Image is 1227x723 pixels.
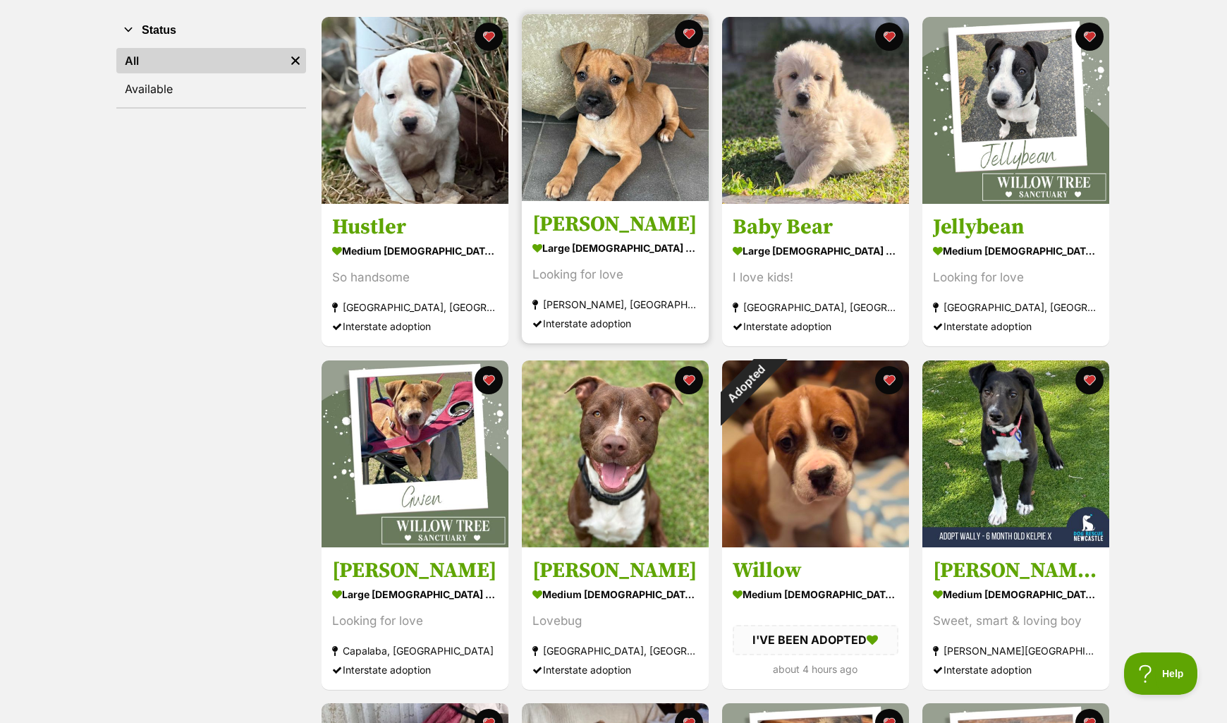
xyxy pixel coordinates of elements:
a: Jellybean medium [DEMOGRAPHIC_DATA] Dog Looking for love [GEOGRAPHIC_DATA], [GEOGRAPHIC_DATA] Int... [922,204,1109,347]
button: favourite [875,366,903,394]
img: Willow [722,360,909,547]
div: [GEOGRAPHIC_DATA], [GEOGRAPHIC_DATA] [733,298,898,317]
img: Hustler [322,17,508,204]
h3: [PERSON_NAME] [532,557,698,584]
div: about 4 hours ago [733,659,898,678]
a: All [116,48,285,73]
img: Alfred [522,360,709,547]
a: Hustler medium [DEMOGRAPHIC_DATA] Dog So handsome [GEOGRAPHIC_DATA], [GEOGRAPHIC_DATA] Interstate... [322,204,508,347]
div: medium [DEMOGRAPHIC_DATA] Dog [733,584,898,604]
h3: [PERSON_NAME] [332,557,498,584]
div: medium [DEMOGRAPHIC_DATA] Dog [332,241,498,262]
div: Interstate adoption [532,315,698,334]
h3: Baby Bear [733,214,898,241]
div: I'VE BEEN ADOPTED [733,625,898,655]
div: Status [116,45,306,107]
a: Willow medium [DEMOGRAPHIC_DATA] Dog I'VE BEEN ADOPTED about 4 hours ago favourite [722,547,909,688]
div: medium [DEMOGRAPHIC_DATA] Dog [933,241,1099,262]
button: favourite [1075,23,1104,51]
div: So handsome [332,269,498,288]
div: medium [DEMOGRAPHIC_DATA] Dog [532,584,698,604]
img: Greta [522,14,709,201]
button: favourite [675,366,703,394]
img: Wally - 6 Month Old Kelpie X [922,360,1109,547]
div: large [DEMOGRAPHIC_DATA] Dog [332,584,498,604]
button: favourite [875,23,903,51]
a: [PERSON_NAME] medium [DEMOGRAPHIC_DATA] Dog Lovebug [GEOGRAPHIC_DATA], [GEOGRAPHIC_DATA] Intersta... [522,547,709,690]
div: Sweet, smart & loving boy [933,612,1099,631]
iframe: Help Scout Beacon - Open [1124,652,1199,695]
a: Baby Bear large [DEMOGRAPHIC_DATA] Dog I love kids! [GEOGRAPHIC_DATA], [GEOGRAPHIC_DATA] Intersta... [722,204,909,347]
div: Capalaba, [GEOGRAPHIC_DATA] [332,641,498,660]
a: [PERSON_NAME] large [DEMOGRAPHIC_DATA] Dog Looking for love Capalaba, [GEOGRAPHIC_DATA] Interstat... [322,547,508,690]
div: Looking for love [532,266,698,285]
div: large [DEMOGRAPHIC_DATA] Dog [532,238,698,259]
button: Status [116,21,306,40]
div: [GEOGRAPHIC_DATA], [GEOGRAPHIC_DATA] [332,298,498,317]
div: Looking for love [332,612,498,631]
a: [PERSON_NAME] large [DEMOGRAPHIC_DATA] Dog Looking for love [PERSON_NAME], [GEOGRAPHIC_DATA] Inte... [522,201,709,344]
div: [GEOGRAPHIC_DATA], [GEOGRAPHIC_DATA] [532,641,698,660]
button: favourite [475,23,503,51]
div: Adopted [704,342,788,426]
div: Looking for love [933,269,1099,288]
img: Jellybean [922,17,1109,204]
button: favourite [675,20,703,48]
div: Interstate adoption [733,317,898,336]
a: Remove filter [285,48,306,73]
div: [GEOGRAPHIC_DATA], [GEOGRAPHIC_DATA] [933,298,1099,317]
h3: [PERSON_NAME] - [DEMOGRAPHIC_DATA] Kelpie X [933,557,1099,584]
div: I love kids! [733,269,898,288]
div: Interstate adoption [933,317,1099,336]
div: Interstate adoption [332,317,498,336]
img: Gwen [322,360,508,547]
button: favourite [475,366,503,394]
h3: Jellybean [933,214,1099,241]
h3: Willow [733,557,898,584]
div: Lovebug [532,612,698,631]
a: Adopted [722,536,909,550]
div: medium [DEMOGRAPHIC_DATA] Dog [933,584,1099,604]
a: [PERSON_NAME] - [DEMOGRAPHIC_DATA] Kelpie X medium [DEMOGRAPHIC_DATA] Dog Sweet, smart & loving b... [922,547,1109,690]
div: Interstate adoption [532,660,698,679]
div: [PERSON_NAME][GEOGRAPHIC_DATA], [GEOGRAPHIC_DATA] [933,641,1099,660]
div: large [DEMOGRAPHIC_DATA] Dog [733,241,898,262]
button: favourite [1075,366,1104,394]
div: Interstate adoption [332,660,498,679]
div: Interstate adoption [933,660,1099,679]
h3: Hustler [332,214,498,241]
div: [PERSON_NAME], [GEOGRAPHIC_DATA] [532,296,698,315]
a: Available [116,76,306,102]
h3: [PERSON_NAME] [532,212,698,238]
img: Baby Bear [722,17,909,204]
